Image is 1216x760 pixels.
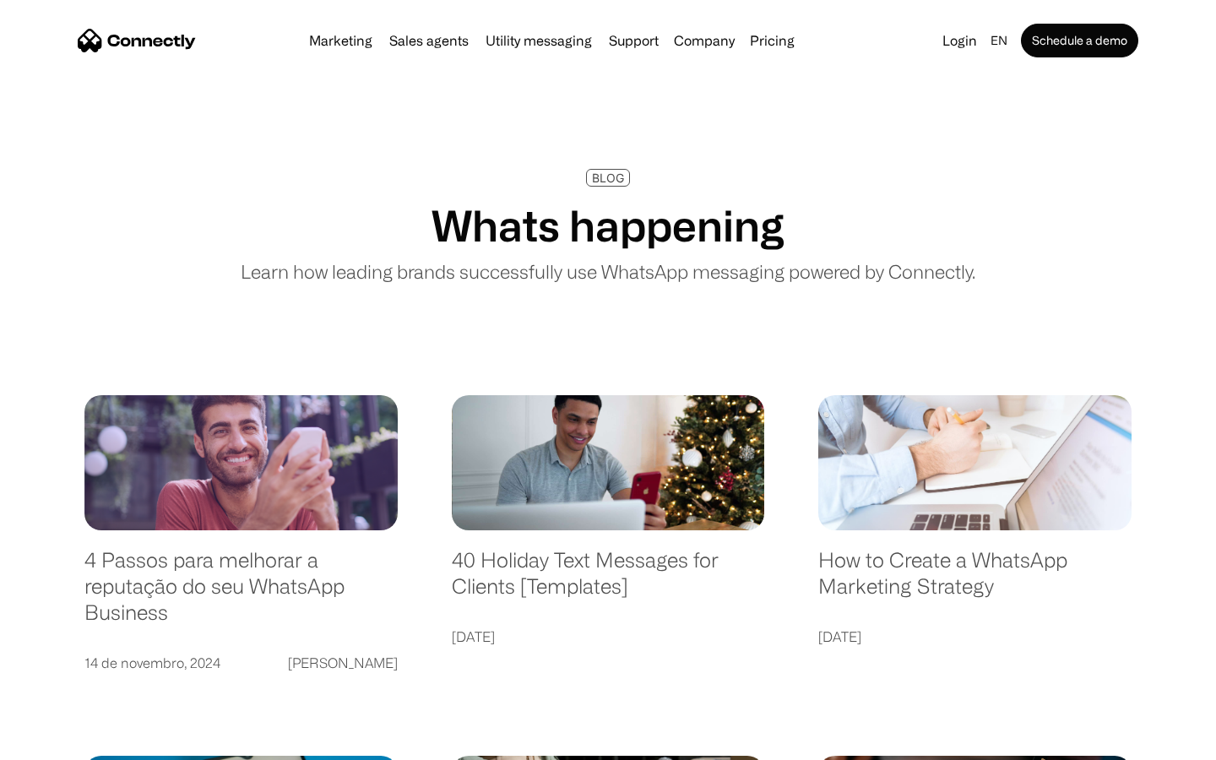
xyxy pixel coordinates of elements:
a: 40 Holiday Text Messages for Clients [Templates] [452,547,765,616]
div: [PERSON_NAME] [288,651,398,675]
div: 14 de novembro, 2024 [84,651,220,675]
div: BLOG [592,171,624,184]
h1: Whats happening [432,200,784,251]
p: Learn how leading brands successfully use WhatsApp messaging powered by Connectly. [241,258,975,285]
a: Marketing [302,34,379,47]
a: Login [936,29,984,52]
a: Support [602,34,665,47]
a: How to Create a WhatsApp Marketing Strategy [818,547,1132,616]
ul: Language list [34,730,101,754]
a: Pricing [743,34,801,47]
a: Schedule a demo [1021,24,1138,57]
aside: Language selected: English [17,730,101,754]
a: Sales agents [383,34,475,47]
div: en [991,29,1007,52]
div: [DATE] [452,625,495,649]
div: [DATE] [818,625,861,649]
a: Utility messaging [479,34,599,47]
a: 4 Passos para melhorar a reputação do seu WhatsApp Business [84,547,398,642]
div: Company [674,29,735,52]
